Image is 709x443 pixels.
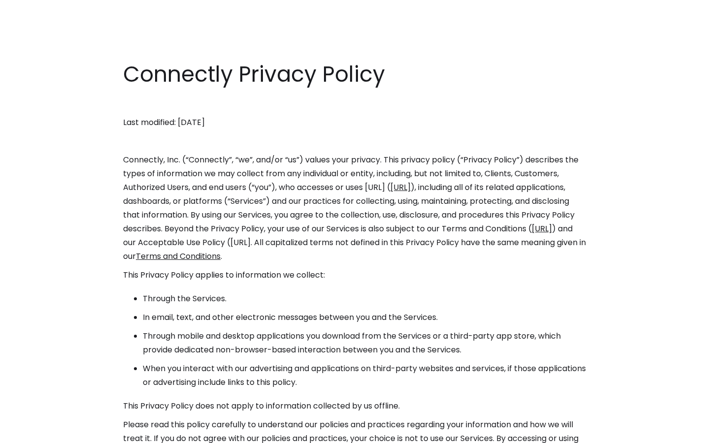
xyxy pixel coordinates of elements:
[532,223,552,234] a: [URL]
[143,362,586,389] li: When you interact with our advertising and applications on third-party websites and services, if ...
[123,59,586,90] h1: Connectly Privacy Policy
[136,251,221,262] a: Terms and Conditions
[123,268,586,282] p: This Privacy Policy applies to information we collect:
[123,399,586,413] p: This Privacy Policy does not apply to information collected by us offline.
[143,329,586,357] li: Through mobile and desktop applications you download from the Services or a third-party app store...
[390,182,411,193] a: [URL]
[123,134,586,148] p: ‍
[10,425,59,440] aside: Language selected: English
[123,153,586,263] p: Connectly, Inc. (“Connectly”, “we”, and/or “us”) values your privacy. This privacy policy (“Priva...
[143,292,586,306] li: Through the Services.
[143,311,586,324] li: In email, text, and other electronic messages between you and the Services.
[20,426,59,440] ul: Language list
[123,97,586,111] p: ‍
[123,116,586,129] p: Last modified: [DATE]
